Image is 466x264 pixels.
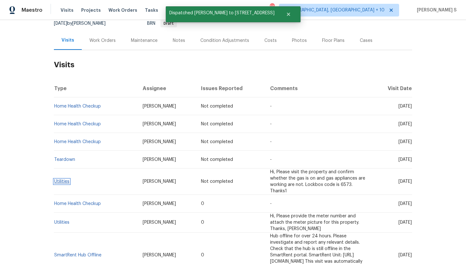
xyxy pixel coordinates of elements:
[264,37,277,44] div: Costs
[143,253,176,257] span: [PERSON_NAME]
[138,80,196,97] th: Assignee
[270,214,359,231] span: Hi, Please provide the meter number and attach the meter picture for this property. Thanks, [PERS...
[196,80,265,97] th: Issues Reported
[360,37,372,44] div: Cases
[322,37,345,44] div: Floor Plans
[54,20,113,27] div: by [PERSON_NAME]
[201,104,233,109] span: Not completed
[398,253,412,257] span: [DATE]
[143,201,176,206] span: [PERSON_NAME]
[284,7,385,13] span: [GEOGRAPHIC_DATA], [GEOGRAPHIC_DATA] + 10
[108,7,137,13] span: Work Orders
[81,7,101,13] span: Projects
[201,179,233,184] span: Not completed
[270,201,272,206] span: -
[54,201,101,206] a: Home Health Checkup
[201,140,233,144] span: Not completed
[398,179,412,184] span: [DATE]
[145,8,158,12] span: Tasks
[270,157,272,162] span: -
[147,21,177,26] span: BRN
[54,253,101,257] a: SmartRent Hub Offline
[173,37,185,44] div: Notes
[166,6,278,20] span: Dispatched [PERSON_NAME] to [STREET_ADDRESS]
[201,220,204,225] span: 0
[414,7,456,13] span: [PERSON_NAME] S
[54,21,67,26] span: [DATE]
[22,7,42,13] span: Maestro
[270,104,272,109] span: -
[201,201,204,206] span: 0
[372,80,412,97] th: Visit Date
[54,80,138,97] th: Type
[278,8,299,21] button: Close
[201,122,233,126] span: Not completed
[54,104,101,109] a: Home Health Checkup
[143,104,176,109] span: [PERSON_NAME]
[270,4,274,10] div: 286
[398,220,412,225] span: [DATE]
[54,122,101,126] a: Home Health Checkup
[200,37,249,44] div: Condition Adjustments
[398,140,412,144] span: [DATE]
[131,37,158,44] div: Maintenance
[143,122,176,126] span: [PERSON_NAME]
[61,37,74,43] div: Visits
[270,140,272,144] span: -
[161,22,176,25] span: Draft
[143,220,176,225] span: [PERSON_NAME]
[143,140,176,144] span: [PERSON_NAME]
[398,201,412,206] span: [DATE]
[201,157,233,162] span: Not completed
[61,7,74,13] span: Visits
[143,157,176,162] span: [PERSON_NAME]
[292,37,307,44] div: Photos
[89,37,116,44] div: Work Orders
[54,140,101,144] a: Home Health Checkup
[270,170,365,193] span: Hi, Please visit the property and confirm whether the gas is on and gas appliances are working ar...
[54,157,75,162] a: Teardown
[270,122,272,126] span: -
[398,122,412,126] span: [DATE]
[143,179,176,184] span: [PERSON_NAME]
[398,157,412,162] span: [DATE]
[265,80,372,97] th: Comments
[54,50,412,80] h2: Visits
[398,104,412,109] span: [DATE]
[54,220,69,225] a: Utilities
[54,179,69,184] a: Utilities
[201,253,204,257] span: 0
